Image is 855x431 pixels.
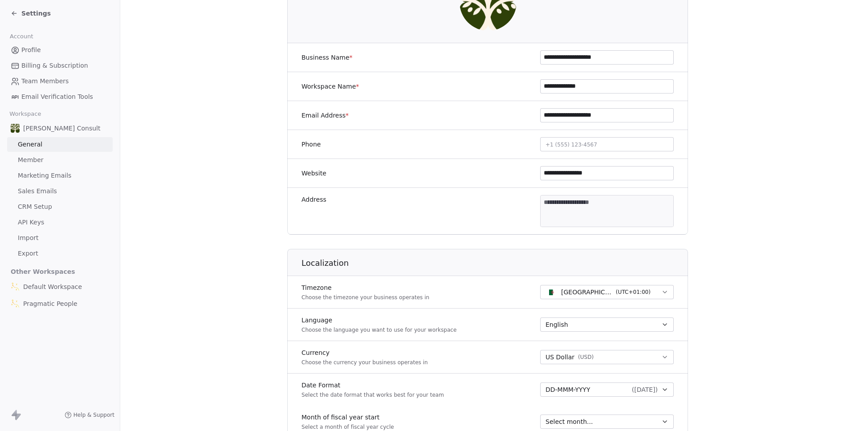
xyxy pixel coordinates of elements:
label: Phone [301,140,321,149]
span: Sales Emails [18,187,57,196]
span: Profile [21,45,41,55]
a: Billing & Subscription [7,58,113,73]
label: Address [301,195,326,204]
span: Team Members [21,77,69,86]
p: Choose the currency your business operates in [301,359,428,366]
span: Billing & Subscription [21,61,88,70]
span: [PERSON_NAME] Consult [23,124,101,133]
label: Workspace Name [301,82,359,91]
span: CRM Setup [18,202,52,211]
a: Sales Emails [7,184,113,199]
a: Help & Support [65,411,114,419]
h1: Localization [301,258,688,268]
img: Marque%20-%20Small%20(1).png [11,124,20,133]
a: CRM Setup [7,199,113,214]
span: Pragmatic People [23,299,77,308]
img: symbol.png [11,299,20,308]
a: Email Verification Tools [7,89,113,104]
img: symbol.png [11,282,20,291]
button: US Dollar(USD) [540,350,674,364]
span: Member [18,155,44,165]
label: Business Name [301,53,353,62]
a: Team Members [7,74,113,89]
span: Select month... [546,417,593,426]
p: Choose the timezone your business operates in [301,294,429,301]
a: Export [7,246,113,261]
span: Export [18,249,38,258]
label: Email Address [301,111,349,120]
span: ( USD ) [578,354,594,361]
a: Profile [7,43,113,57]
button: [GEOGRAPHIC_DATA] - CET(UTC+01:00) [540,285,674,299]
p: Choose the language you want to use for your workspace [301,326,456,333]
a: Marketing Emails [7,168,113,183]
span: Workspace [6,107,45,121]
span: Help & Support [73,411,114,419]
a: General [7,137,113,152]
span: Email Verification Tools [21,92,93,102]
span: Default Workspace [23,282,82,291]
span: US Dollar [546,353,574,362]
span: Marketing Emails [18,171,71,180]
label: Language [301,316,456,325]
label: Timezone [301,283,429,292]
p: Select the date format that works best for your team [301,391,444,398]
span: Account [6,30,37,43]
a: API Keys [7,215,113,230]
label: Date Format [301,381,444,390]
span: API Keys [18,218,44,227]
span: General [18,140,42,149]
label: Website [301,169,326,178]
span: Other Workspaces [7,264,79,279]
a: Member [7,153,113,167]
label: Currency [301,348,428,357]
span: +1 (555) 123-4567 [546,142,597,148]
span: ( UTC+01:00 ) [616,288,651,296]
span: English [546,320,568,329]
a: Import [7,231,113,245]
button: +1 (555) 123-4567 [540,137,674,151]
span: Import [18,233,38,243]
span: DD-MMM-YYYY [546,385,590,394]
label: Month of fiscal year start [301,413,394,422]
p: Select a month of fiscal year cycle [301,423,394,431]
span: ( [DATE] ) [632,385,658,394]
a: Settings [11,9,51,18]
span: [GEOGRAPHIC_DATA] - CET [561,288,612,297]
span: Settings [21,9,51,18]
